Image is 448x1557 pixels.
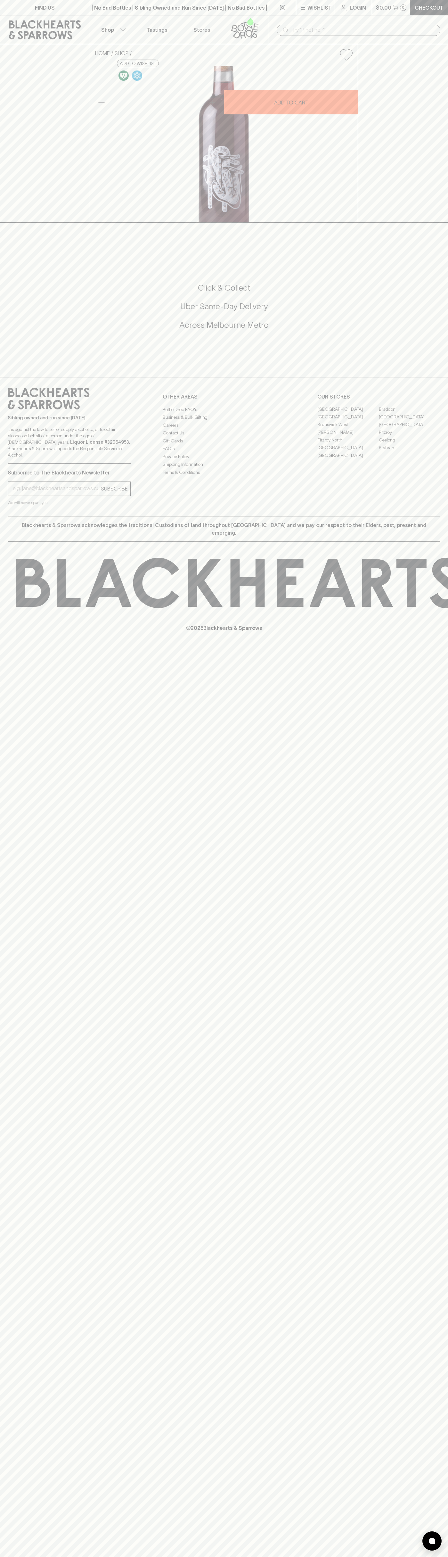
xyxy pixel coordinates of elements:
a: Stores [179,15,224,44]
a: Contact Us [163,429,286,437]
p: Stores [193,26,210,34]
a: Bottle Drop FAQ's [163,406,286,413]
p: FIND US [35,4,55,12]
img: 41483.png [90,66,358,222]
a: Braddon [379,406,440,413]
img: Vegan [118,70,129,81]
a: Privacy Policy [163,453,286,460]
strong: Liquor License #32064953 [70,440,129,445]
a: [GEOGRAPHIC_DATA] [317,444,379,452]
button: Shop [90,15,135,44]
a: Made without the use of any animal products. [117,69,130,82]
p: We will never spam you [8,499,131,506]
input: Try "Pinot noir" [292,25,435,35]
a: Gift Cards [163,437,286,445]
a: [PERSON_NAME] [317,429,379,436]
p: ADD TO CART [274,99,308,106]
button: SUBSCRIBE [98,482,130,496]
a: [GEOGRAPHIC_DATA] [379,421,440,429]
h5: Click & Collect [8,283,440,293]
a: Prahran [379,444,440,452]
img: bubble-icon [429,1538,435,1544]
p: SUBSCRIBE [101,485,128,492]
p: Tastings [147,26,167,34]
a: SHOP [115,50,128,56]
p: 0 [402,6,404,9]
button: Add to wishlist [338,47,355,63]
a: Terms & Conditions [163,468,286,476]
a: Tastings [134,15,179,44]
p: Checkout [415,4,444,12]
a: Careers [163,421,286,429]
p: OUR STORES [317,393,440,400]
div: Call to action block [8,257,440,364]
h5: Uber Same-Day Delivery [8,301,440,312]
a: Business & Bulk Gifting [163,414,286,421]
a: FAQ's [163,445,286,453]
a: HOME [95,50,110,56]
a: Wonderful as is, but a slight chill will enhance the aromatics and give it a beautiful crunch. [130,69,144,82]
p: It is against the law to sell or supply alcohol to, or to obtain alcohol on behalf of a person un... [8,426,131,458]
p: Subscribe to The Blackhearts Newsletter [8,469,131,476]
a: [GEOGRAPHIC_DATA] [317,406,379,413]
a: Fitzroy [379,429,440,436]
input: e.g. jane@blackheartsandsparrows.com.au [13,483,98,494]
a: [GEOGRAPHIC_DATA] [317,452,379,459]
p: Login [350,4,366,12]
a: [GEOGRAPHIC_DATA] [379,413,440,421]
a: [GEOGRAPHIC_DATA] [317,413,379,421]
a: Fitzroy North [317,436,379,444]
button: Add to wishlist [117,60,159,67]
button: ADD TO CART [224,90,358,114]
a: Shipping Information [163,461,286,468]
p: OTHER AREAS [163,393,286,400]
p: Shop [101,26,114,34]
p: Blackhearts & Sparrows acknowledges the traditional Custodians of land throughout [GEOGRAPHIC_DAT... [12,521,436,537]
a: Brunswick West [317,421,379,429]
h5: Across Melbourne Metro [8,320,440,330]
p: Wishlist [307,4,332,12]
a: Geelong [379,436,440,444]
img: Chilled Red [132,70,142,81]
p: $0.00 [376,4,391,12]
p: Sibling owned and run since [DATE] [8,415,131,421]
